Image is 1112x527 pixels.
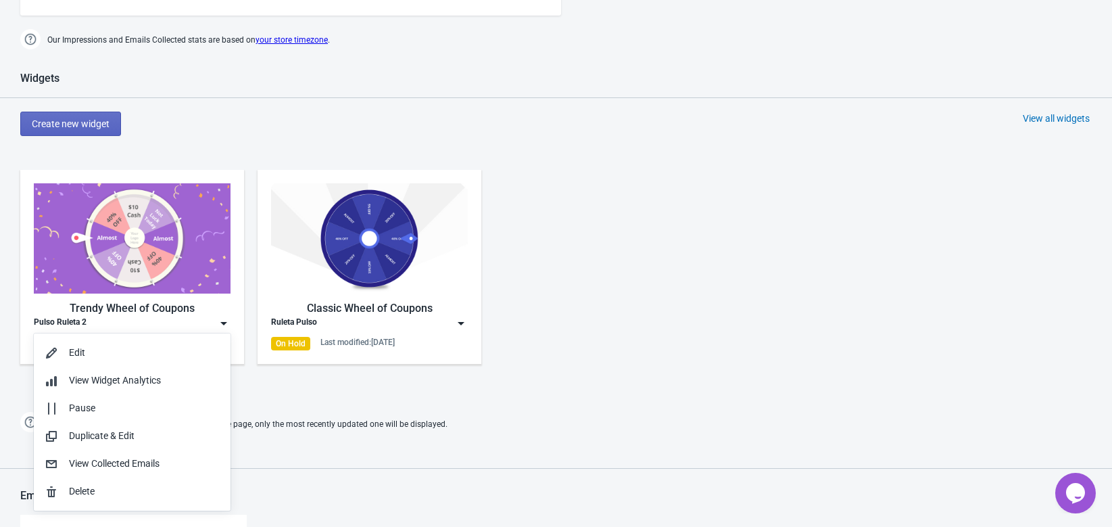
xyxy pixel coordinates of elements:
button: Edit [34,339,231,367]
img: help.png [20,29,41,49]
div: View all widgets [1023,112,1090,125]
div: Pulso Ruleta 2 [34,317,87,330]
div: Classic Wheel of Coupons [271,300,468,317]
div: Duplicate & Edit [69,429,220,443]
button: Duplicate & Edit [34,422,231,450]
div: View Collected Emails [69,457,220,471]
button: Delete [34,478,231,505]
button: Pause [34,394,231,422]
img: dropdown.png [217,317,231,330]
span: If two Widgets are enabled and targeting the same page, only the most recently updated one will b... [47,413,448,436]
img: trendy_game.png [34,183,231,294]
button: Create new widget [20,112,121,136]
div: Ruleta Pulso [271,317,317,330]
div: Trendy Wheel of Coupons [34,300,231,317]
iframe: chat widget [1055,473,1098,513]
button: View Widget Analytics [34,367,231,394]
span: Create new widget [32,118,110,129]
div: Pause [69,401,220,415]
a: your store timezone [256,35,328,45]
img: help.png [20,412,41,432]
div: Edit [69,346,220,360]
div: Delete [69,484,220,499]
img: dropdown.png [454,317,468,330]
span: View Widget Analytics [69,375,161,386]
button: View Collected Emails [34,450,231,478]
span: Our Impressions and Emails Collected stats are based on . [47,29,330,51]
div: Last modified: [DATE] [320,337,395,348]
img: classic_game.jpg [271,183,468,294]
div: On Hold [271,337,310,350]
